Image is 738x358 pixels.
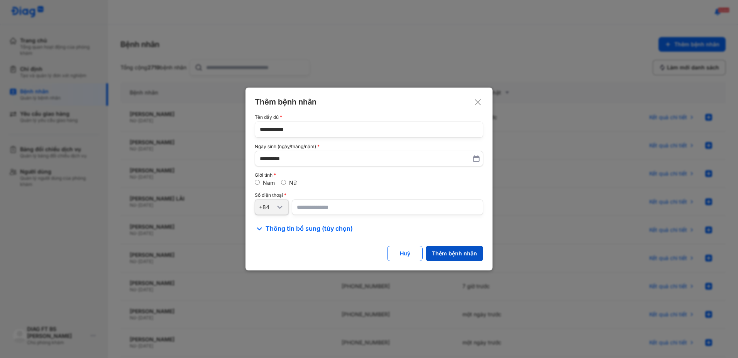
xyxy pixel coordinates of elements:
[387,246,423,261] button: Huỷ
[266,224,353,233] span: Thông tin bổ sung (tùy chọn)
[432,250,477,257] div: Thêm bệnh nhân
[259,204,275,211] div: +84
[255,144,483,149] div: Ngày sinh (ngày/tháng/năm)
[255,193,483,198] div: Số điện thoại
[289,179,297,186] label: Nữ
[426,246,483,261] button: Thêm bệnh nhân
[255,115,483,120] div: Tên đầy đủ
[255,97,483,107] div: Thêm bệnh nhân
[255,172,483,178] div: Giới tính
[263,179,275,186] label: Nam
